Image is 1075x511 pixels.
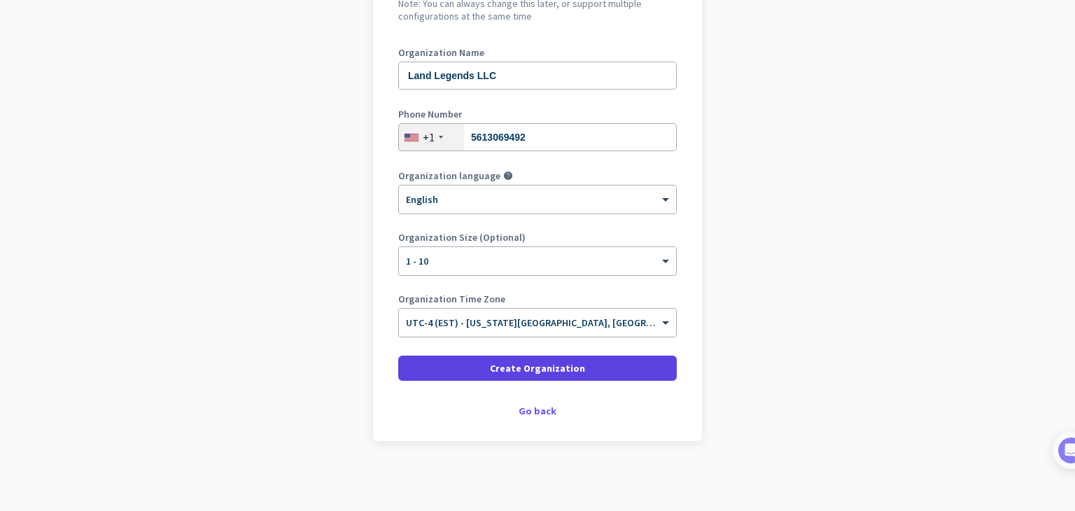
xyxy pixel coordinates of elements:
div: +1 [423,130,435,144]
input: 201-555-0123 [398,123,677,151]
label: Organization Size (Optional) [398,232,677,242]
label: Organization Name [398,48,677,57]
label: Organization language [398,171,500,181]
label: Organization Time Zone [398,294,677,304]
div: Go back [398,406,677,416]
label: Phone Number [398,109,677,119]
button: Create Organization [398,356,677,381]
i: help [503,171,513,181]
span: Create Organization [490,361,585,375]
input: What is the name of your organization? [398,62,677,90]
